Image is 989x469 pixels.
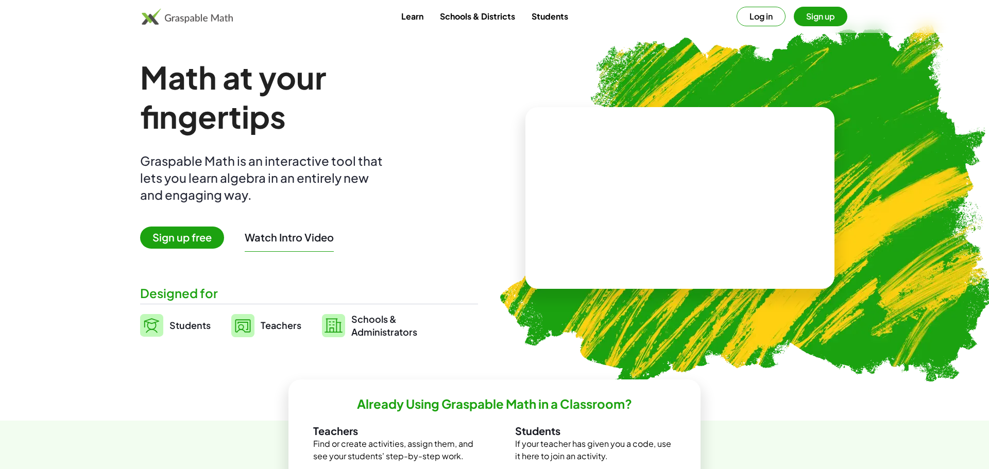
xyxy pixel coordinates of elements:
button: Watch Intro Video [245,231,334,244]
div: Designed for [140,285,478,302]
video: What is this? This is dynamic math notation. Dynamic math notation plays a central role in how Gr... [603,160,757,237]
h1: Math at your fingertips [140,58,468,136]
img: svg%3e [322,314,345,337]
a: Learn [393,7,432,26]
h3: Students [515,424,676,438]
span: Students [169,319,211,331]
p: If your teacher has given you a code, use it here to join an activity. [515,438,676,462]
h2: Already Using Graspable Math in a Classroom? [357,396,632,412]
img: svg%3e [231,314,254,337]
a: Schools & Districts [432,7,523,26]
p: Find or create activities, assign them, and see your students' step-by-step work. [313,438,474,462]
a: Schools &Administrators [322,312,417,338]
button: Sign up [794,7,847,26]
a: Students [523,7,576,26]
div: Graspable Math is an interactive tool that lets you learn algebra in an entirely new and engaging... [140,152,387,203]
span: Sign up free [140,227,224,249]
button: Log in [737,7,786,26]
a: Students [140,312,211,338]
span: Schools & Administrators [351,312,417,338]
span: Teachers [261,319,301,331]
h3: Teachers [313,424,474,438]
a: Teachers [231,312,301,338]
img: svg%3e [140,314,163,337]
